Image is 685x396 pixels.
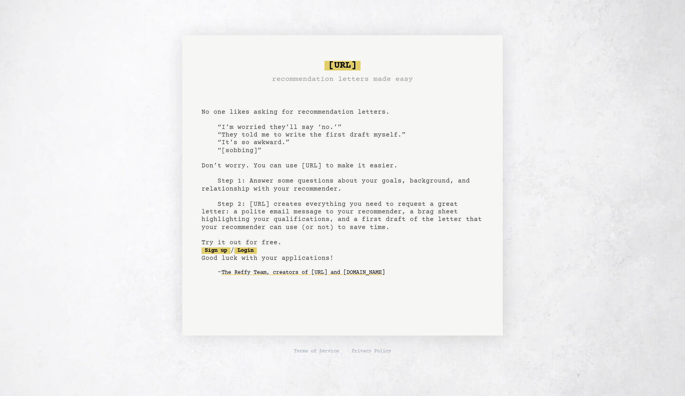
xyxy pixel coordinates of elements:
a: Sign up [201,247,230,254]
a: The Reffy Team, creators of [URL] and [DOMAIN_NAME] [222,266,385,279]
div: - [218,269,484,277]
pre: No one likes asking for recommendation letters. “I’m worried they’ll say ‘no.’” “They told me to ... [201,58,484,292]
a: Terms of Service [294,348,339,355]
h3: recommendation letters made easy [272,74,413,85]
a: Login [234,247,257,254]
a: Privacy Policy [352,348,391,355]
span: [URL] [324,61,361,70]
